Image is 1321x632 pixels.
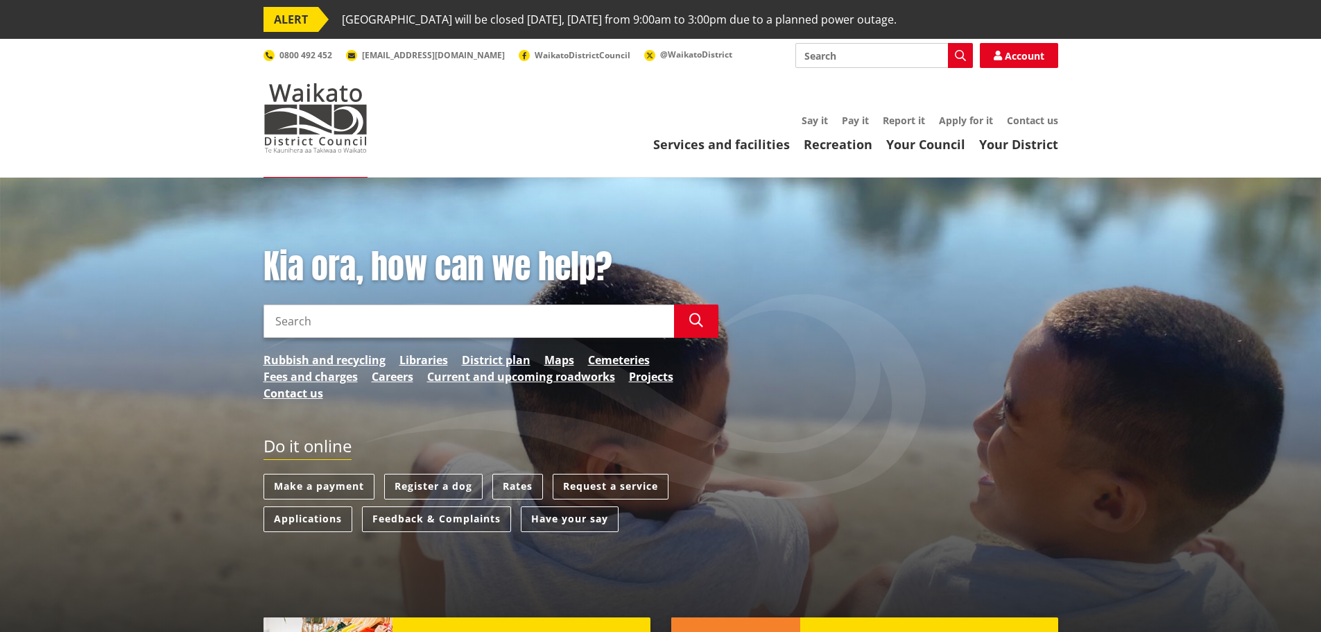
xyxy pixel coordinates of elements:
a: Apply for it [939,114,993,127]
a: Report it [883,114,925,127]
a: Feedback & Complaints [362,506,511,532]
a: Make a payment [264,474,374,499]
a: Current and upcoming roadworks [427,368,615,385]
a: Applications [264,506,352,532]
a: Your District [979,136,1058,153]
span: [EMAIL_ADDRESS][DOMAIN_NAME] [362,49,505,61]
a: Projects [629,368,673,385]
a: Rubbish and recycling [264,352,386,368]
a: Fees and charges [264,368,358,385]
span: @WaikatoDistrict [660,49,732,60]
a: Libraries [399,352,448,368]
a: District plan [462,352,530,368]
a: Request a service [553,474,668,499]
a: Services and facilities [653,136,790,153]
a: Account [980,43,1058,68]
a: Have your say [521,506,619,532]
a: WaikatoDistrictCouncil [519,49,630,61]
span: ALERT [264,7,318,32]
img: Waikato District Council - Te Kaunihera aa Takiwaa o Waikato [264,83,368,153]
a: Careers [372,368,413,385]
a: Rates [492,474,543,499]
span: 0800 492 452 [279,49,332,61]
a: 0800 492 452 [264,49,332,61]
span: WaikatoDistrictCouncil [535,49,630,61]
a: @WaikatoDistrict [644,49,732,60]
h1: Kia ora, how can we help? [264,247,718,287]
a: Register a dog [384,474,483,499]
a: Recreation [804,136,872,153]
a: Pay it [842,114,869,127]
a: Your Council [886,136,965,153]
a: Contact us [1007,114,1058,127]
input: Search input [264,305,674,338]
h2: Do it online [264,436,352,461]
a: [EMAIL_ADDRESS][DOMAIN_NAME] [346,49,505,61]
span: [GEOGRAPHIC_DATA] will be closed [DATE], [DATE] from 9:00am to 3:00pm due to a planned power outage. [342,7,897,32]
a: Maps [544,352,574,368]
a: Cemeteries [588,352,650,368]
a: Say it [802,114,828,127]
input: Search input [795,43,973,68]
a: Contact us [264,385,323,402]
